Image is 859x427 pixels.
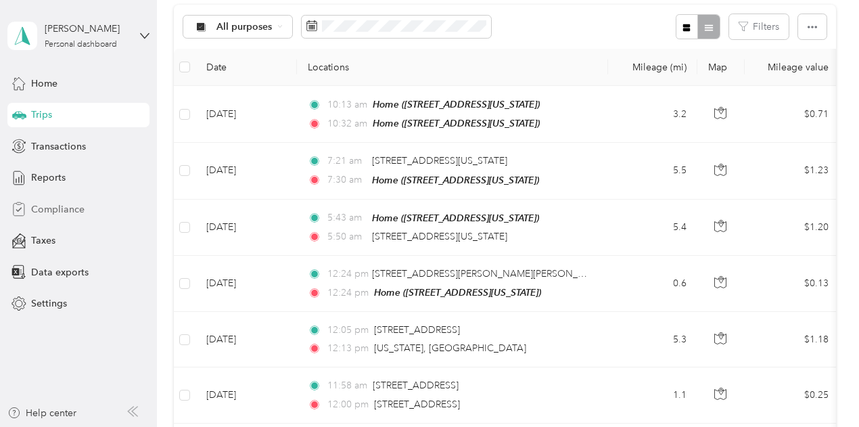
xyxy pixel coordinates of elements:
[372,212,539,223] span: Home ([STREET_ADDRESS][US_STATE])
[372,155,507,166] span: [STREET_ADDRESS][US_STATE]
[729,14,789,39] button: Filters
[7,406,76,420] button: Help center
[374,324,460,336] span: [STREET_ADDRESS]
[327,267,366,282] span: 12:24 pm
[31,171,66,185] span: Reports
[195,367,297,423] td: [DATE]
[373,99,540,110] span: Home ([STREET_ADDRESS][US_STATE])
[608,256,697,312] td: 0.6
[608,312,697,367] td: 5.3
[327,116,367,131] span: 10:32 am
[45,41,117,49] div: Personal dashboard
[783,351,859,427] iframe: Everlance-gr Chat Button Frame
[608,200,697,256] td: 5.4
[31,296,67,311] span: Settings
[195,86,297,143] td: [DATE]
[372,268,657,279] span: [STREET_ADDRESS][PERSON_NAME][PERSON_NAME][US_STATE]
[745,143,839,199] td: $1.23
[373,118,540,129] span: Home ([STREET_ADDRESS][US_STATE])
[195,256,297,312] td: [DATE]
[327,173,366,187] span: 7:30 am
[327,154,366,168] span: 7:21 am
[195,143,297,199] td: [DATE]
[31,139,86,154] span: Transactions
[327,378,367,393] span: 11:58 am
[608,49,697,86] th: Mileage (mi)
[31,265,89,279] span: Data exports
[374,287,541,298] span: Home ([STREET_ADDRESS][US_STATE])
[745,86,839,143] td: $0.71
[195,49,297,86] th: Date
[327,341,369,356] span: 12:13 pm
[372,175,539,185] span: Home ([STREET_ADDRESS][US_STATE])
[327,397,369,412] span: 12:00 pm
[608,367,697,423] td: 1.1
[195,200,297,256] td: [DATE]
[327,210,366,225] span: 5:43 am
[745,367,839,423] td: $0.25
[745,256,839,312] td: $0.13
[31,202,85,217] span: Compliance
[45,22,129,36] div: [PERSON_NAME]
[745,200,839,256] td: $1.20
[745,312,839,367] td: $1.18
[373,380,459,391] span: [STREET_ADDRESS]
[327,229,366,244] span: 5:50 am
[31,233,55,248] span: Taxes
[608,86,697,143] td: 3.2
[374,342,526,354] span: [US_STATE], [GEOGRAPHIC_DATA]
[374,399,460,410] span: [STREET_ADDRESS]
[195,312,297,367] td: [DATE]
[327,323,369,338] span: 12:05 pm
[327,97,367,112] span: 10:13 am
[372,231,507,242] span: [STREET_ADDRESS][US_STATE]
[31,76,57,91] span: Home
[608,143,697,199] td: 5.5
[31,108,52,122] span: Trips
[216,22,273,32] span: All purposes
[745,49,839,86] th: Mileage value
[297,49,608,86] th: Locations
[697,49,745,86] th: Map
[327,286,369,300] span: 12:24 pm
